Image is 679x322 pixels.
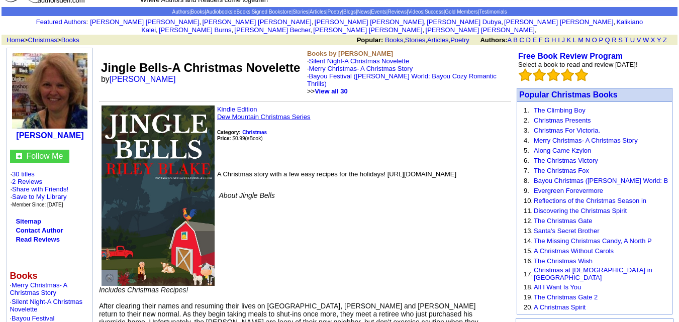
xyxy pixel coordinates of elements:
[28,36,58,44] a: Christmas
[16,131,83,140] a: [PERSON_NAME]
[630,36,635,44] a: U
[252,9,292,15] a: Signed Bookstore
[310,9,326,15] a: Articles
[10,170,68,208] font: · ·
[16,227,63,234] a: Contact Author
[534,106,586,114] a: The Climbing Boy
[371,9,386,15] a: Events
[12,202,63,207] font: Member Since: [DATE]
[387,9,407,15] a: Reviews
[102,105,215,286] img: See larger image
[561,36,565,44] a: J
[427,36,449,44] a: Articles
[534,217,592,225] a: The Christmas Gate
[408,9,423,15] a: Videos
[524,247,533,255] font: 15.
[328,9,342,15] a: Poetry
[425,9,444,15] a: Success
[201,20,202,25] font: i
[534,207,627,214] a: Discovering the Christmas Spirit
[534,157,598,164] a: The Christmas Victory
[36,18,86,26] a: Featured Authors
[534,167,589,174] a: The Christmas Fox
[219,191,275,199] span: About Jingle Bells
[307,72,497,95] font: ·
[618,36,623,44] a: S
[558,36,560,44] a: I
[172,9,189,15] a: Authors
[445,9,478,15] a: Gold Members
[206,9,232,15] a: Audiobooks
[524,127,529,134] font: 3.
[534,247,614,255] a: A Christmas Without Carols
[217,170,456,178] font: A Christmas story with a few easy recipes for the holidays! [URL][DOMAIN_NAME]
[504,18,613,26] a: [PERSON_NAME] [PERSON_NAME]
[315,87,348,95] b: View all 30
[508,36,512,44] a: A
[524,147,529,154] font: 5.
[234,9,250,15] a: eBooks
[524,117,529,124] font: 2.
[16,153,22,159] img: gc.jpg
[12,170,35,178] a: 30 titles
[427,18,501,26] a: [PERSON_NAME] Dubya
[518,52,623,60] a: Free Book Review Program
[99,286,188,294] span: Includes Christmas Recipes!
[307,57,497,95] font: ·
[10,281,67,296] font: ·
[513,36,518,44] a: B
[234,26,310,34] a: [PERSON_NAME] Becher
[524,106,529,114] font: 1.
[534,283,581,291] a: All I Want Is You
[599,36,603,44] a: P
[524,207,533,214] font: 11.
[101,61,301,74] font: Jingle Bells-A Christmas Novelette
[533,68,546,81] img: bigemptystars.png
[158,28,159,33] font: i
[309,57,409,65] a: Silent Night-A Christmas Novelette
[232,136,245,141] font: $0.99
[307,72,497,87] a: Bayou Festival ([PERSON_NAME] World: Bayou Cozy Romantic Thrills)
[61,36,79,44] a: Books
[503,20,504,25] font: i
[309,65,413,72] a: Merry Christmas- A Christmas Story
[534,293,598,301] a: The Christmas Gate 2
[524,217,533,225] font: 12.
[110,75,176,83] a: [PERSON_NAME]
[524,257,533,265] font: 16.
[547,68,560,81] img: bigemptystars.png
[624,36,628,44] a: T
[534,303,586,311] a: A Christmas Spirit
[357,9,370,15] a: News
[10,281,67,296] a: Merry Christmas- A Christmas Story
[573,36,576,44] a: L
[578,36,584,44] a: M
[191,9,205,15] a: Books
[586,36,590,44] a: N
[315,18,424,26] a: [PERSON_NAME] [PERSON_NAME]
[480,36,507,44] b: Authors:
[10,298,82,313] a: Silent Night-A Christmas Novelette
[524,283,533,291] font: 18.
[524,270,533,278] font: 17.
[101,75,182,83] font: by
[518,61,638,68] font: Select a book to read and review [DATE]!
[615,20,616,25] font: i
[534,177,668,184] a: Bayou Christmas ([PERSON_NAME] World: B
[524,167,529,174] font: 7.
[657,36,661,44] a: Y
[172,9,507,15] span: | | | | | | | | | | | | | | |
[7,36,24,44] a: Home
[519,36,524,44] a: C
[524,197,533,204] font: 10.
[643,36,649,44] a: W
[592,36,597,44] a: O
[544,36,549,44] a: G
[519,68,532,81] img: bigemptystars.png
[605,36,610,44] a: Q
[524,187,529,194] font: 9.
[539,36,543,44] a: F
